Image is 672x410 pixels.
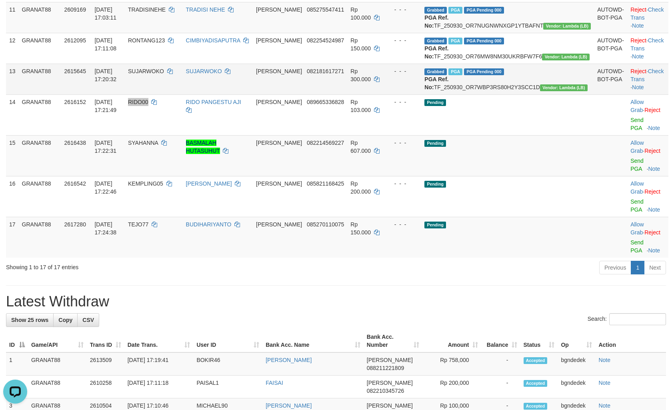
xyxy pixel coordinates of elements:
[630,221,644,236] span: ·
[256,68,302,74] span: [PERSON_NAME]
[6,94,19,135] td: 14
[186,99,241,105] a: RIDO PANGESTU AJI
[594,2,627,33] td: AUTOWD-BOT-PGA
[94,37,116,52] span: [DATE] 17:11:08
[542,54,590,60] span: Vendor URL: https://dashboard.q2checkout.com/secure
[648,166,660,172] a: Note
[128,140,158,146] span: SYAHANNA
[421,2,594,33] td: TF_250930_OR7NUGNWNXGP1YTBAFNT
[19,217,61,258] td: GRANAT88
[627,135,668,176] td: ·
[524,357,548,364] span: Accepted
[350,6,371,21] span: Rp 100.000
[193,376,262,398] td: PAISAL1
[6,352,28,376] td: 1
[630,180,644,195] span: ·
[598,357,610,363] a: Note
[424,140,446,147] span: Pending
[630,198,644,213] a: Send PGA
[350,180,371,195] span: Rp 200.000
[594,33,627,64] td: AUTOWD-BOT-PGA
[421,64,594,94] td: TF_250930_OR7WBP3RS80H2Y3SCC1D
[19,94,61,135] td: GRANAT88
[128,99,148,105] span: RIDO00
[94,221,116,236] span: [DATE] 17:24:38
[598,402,610,409] a: Note
[193,330,262,352] th: User ID: activate to sort column ascending
[19,33,61,64] td: GRANAT88
[595,330,666,352] th: Action
[632,53,644,60] a: Note
[82,317,94,323] span: CSV
[424,14,448,29] b: PGA Ref. No:
[464,38,504,44] span: PGA Pending
[598,380,610,386] a: Note
[64,6,86,13] span: 2609169
[307,140,344,146] span: Copy 082214569227 to clipboard
[388,98,418,106] div: - - -
[266,357,312,363] a: [PERSON_NAME]
[11,317,48,323] span: Show 25 rows
[6,313,54,327] a: Show 25 rows
[609,313,666,325] input: Search:
[186,140,220,154] a: BASMALAH HUTASUHUT
[644,148,660,154] a: Reject
[186,6,225,13] a: TRADISI NEHE
[58,317,72,323] span: Copy
[6,376,28,398] td: 2
[630,6,646,13] a: Reject
[424,76,448,90] b: PGA Ref. No:
[256,37,302,44] span: [PERSON_NAME]
[350,99,371,113] span: Rp 103.000
[367,388,404,394] span: Copy 082210345726 to clipboard
[6,217,19,258] td: 17
[87,352,124,376] td: 2613509
[448,68,462,75] span: Marked by bgndedek
[350,37,371,52] span: Rp 150.000
[630,68,664,82] a: Check Trans
[388,180,418,188] div: - - -
[307,99,344,105] span: Copy 089665336828 to clipboard
[648,125,660,131] a: Note
[388,36,418,44] div: - - -
[448,38,462,44] span: Marked by bgndedek
[87,376,124,398] td: 2610258
[256,180,302,187] span: [PERSON_NAME]
[128,6,166,13] span: TRADISINEHE
[630,158,644,172] a: Send PGA
[540,84,588,91] span: Vendor URL: https://dashboard.q2checkout.com/secure
[627,176,668,217] td: ·
[422,330,481,352] th: Amount: activate to sort column ascending
[630,99,644,113] span: ·
[424,68,447,75] span: Grabbed
[424,45,448,60] b: PGA Ref. No:
[627,217,668,258] td: ·
[307,221,344,228] span: Copy 085270110075 to clipboard
[124,330,194,352] th: Date Trans.: activate to sort column ascending
[367,380,413,386] span: [PERSON_NAME]
[481,352,520,376] td: -
[124,376,194,398] td: [DATE] 17:11:18
[28,352,87,376] td: GRANAT88
[94,140,116,154] span: [DATE] 17:22:31
[28,376,87,398] td: GRANAT88
[424,99,446,106] span: Pending
[367,402,413,409] span: [PERSON_NAME]
[424,7,447,14] span: Grabbed
[644,107,660,113] a: Reject
[630,117,644,131] a: Send PGA
[64,140,86,146] span: 2616438
[6,294,666,310] h1: Latest Withdraw
[19,135,61,176] td: GRANAT88
[350,221,371,236] span: Rp 150.000
[6,135,19,176] td: 15
[422,376,481,398] td: Rp 200,000
[388,220,418,228] div: - - -
[599,261,631,274] a: Previous
[630,68,646,74] a: Reject
[421,33,594,64] td: TF_250930_OR76MW8NM30UKRBFW7F6
[558,376,595,398] td: bgndedek
[558,330,595,352] th: Op: activate to sort column ascending
[256,99,302,105] span: [PERSON_NAME]
[3,3,27,27] button: Open LiveChat chat widget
